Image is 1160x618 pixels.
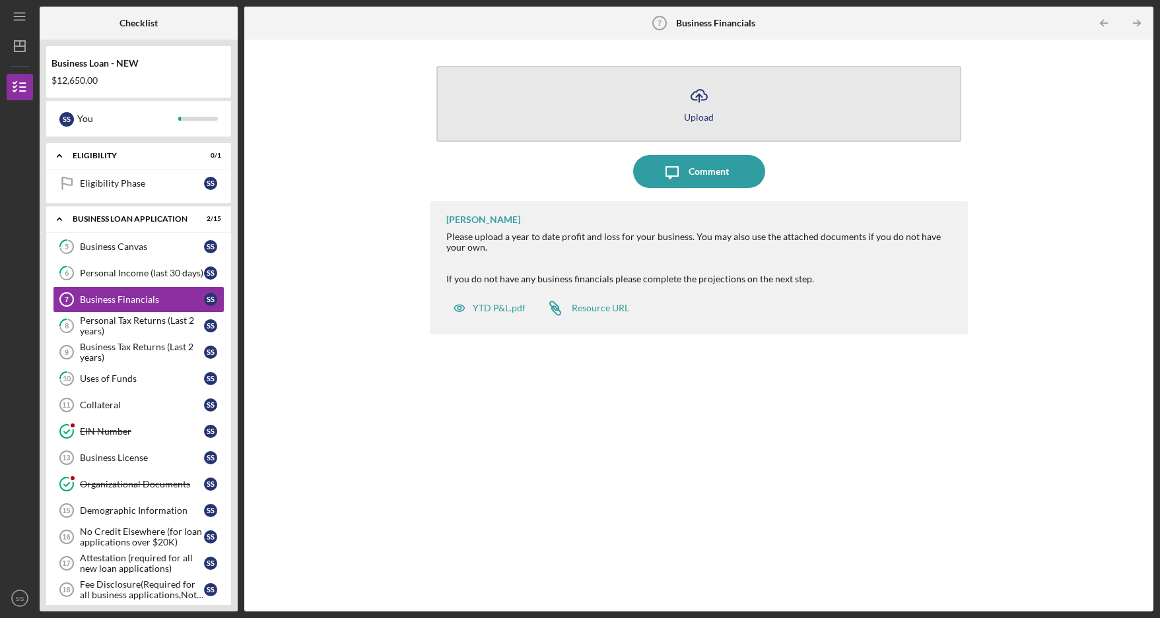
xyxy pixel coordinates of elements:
[204,293,217,306] div: S S
[80,400,204,410] div: Collateral
[197,215,221,223] div: 2 / 15
[63,375,71,383] tspan: 10
[204,398,217,412] div: S S
[204,583,217,596] div: S S
[119,18,158,28] b: Checklist
[204,346,217,359] div: S S
[53,233,224,260] a: 5Business CanvasSS
[16,595,24,602] text: SS
[657,19,661,27] tspan: 7
[53,471,224,497] a: Organizational DocumentsSS
[80,342,204,363] div: Business Tax Returns (Last 2 years)
[446,295,532,321] button: YTD P&L.pdf
[51,75,226,86] div: $12,650.00
[73,215,188,223] div: BUSINESS LOAN APPLICATION
[204,478,217,491] div: S S
[65,269,69,278] tspan: 6
[62,559,70,567] tspan: 17
[53,497,224,524] a: 15Demographic InformationSS
[633,155,765,188] button: Comment
[53,339,224,365] a: 9Business Tax Returns (Last 2 years)SS
[53,260,224,286] a: 6Personal Income (last 30 days)SS
[53,550,224,576] a: 17Attestation (required for all new loan applications)SS
[80,373,204,384] div: Uses of Funds
[73,152,188,160] div: ELIGIBILITY
[62,586,70,594] tspan: 18
[689,155,729,188] div: Comment
[204,557,217,570] div: S S
[65,322,69,330] tspan: 8
[53,286,224,313] a: 7Business FinancialsSS
[204,266,217,280] div: S S
[65,243,69,251] tspan: 5
[80,241,204,252] div: Business Canvas
[204,372,217,385] div: S S
[80,426,204,437] div: EIN Number
[684,112,714,122] div: Upload
[62,454,70,462] tspan: 13
[53,524,224,550] a: 16No Credit Elsewhere (for loan applications over $20K)SS
[53,576,224,603] a: 18Fee Disclosure(Required for all business applications,Not needed for Contractor loans)SS
[77,108,178,130] div: You
[80,479,204,489] div: Organizational Documents
[80,526,204,547] div: No Credit Elsewhere (for loan applications over $20K)
[539,295,629,321] a: Resource URL
[676,18,755,28] b: Business Financials
[51,58,226,69] div: Business Loan - NEW
[204,425,217,438] div: S S
[204,530,217,543] div: S S
[204,319,217,332] div: S S
[80,452,204,463] div: Business License
[204,504,217,517] div: S S
[62,401,70,409] tspan: 11
[473,303,526,313] div: YTD P&L.pdf
[80,579,204,600] div: Fee Disclosure(Required for all business applications,Not needed for Contractor loans)
[80,315,204,336] div: Personal Tax Returns (Last 2 years)
[436,66,961,142] button: Upload
[53,392,224,418] a: 11CollateralSS
[62,507,70,514] tspan: 15
[197,152,221,160] div: 0 / 1
[59,112,74,127] div: S S
[62,533,70,541] tspan: 16
[53,313,224,339] a: 8Personal Tax Returns (Last 2 years)SS
[204,451,217,464] div: S S
[7,585,33,611] button: SS
[53,445,224,471] a: 13Business LicenseSS
[572,303,629,313] div: Resource URL
[53,418,224,445] a: EIN NumberSS
[65,348,69,356] tspan: 9
[80,178,204,189] div: Eligibility Phase
[446,232,954,274] div: Please upload a year to date profit and loss for your business. You may also use the attached doc...
[446,214,520,225] div: [PERSON_NAME]
[80,268,204,278] div: Personal Income (last 30 days)
[53,365,224,392] a: 10Uses of FundsSS
[204,240,217,253] div: S S
[204,177,217,190] div: S S
[65,295,69,303] tspan: 7
[80,553,204,574] div: Attestation (required for all new loan applications)
[446,274,954,284] div: If you do not have any business financials please complete the projections on the next step.
[80,294,204,305] div: Business Financials
[53,170,224,197] a: Eligibility PhaseSS
[80,505,204,516] div: Demographic Information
